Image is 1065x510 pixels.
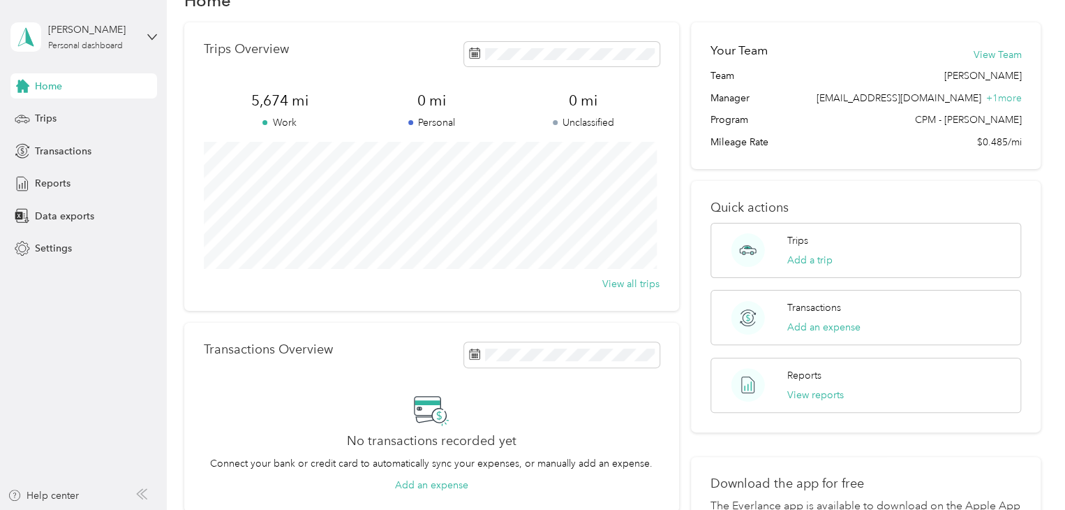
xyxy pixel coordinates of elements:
[35,144,91,159] span: Transactions
[395,478,468,493] button: Add an expense
[710,112,748,127] span: Program
[507,91,660,110] span: 0 mi
[973,48,1021,62] button: View Team
[204,42,289,57] p: Trips Overview
[985,92,1021,104] span: + 1 more
[710,42,768,59] h2: Your Team
[507,115,660,130] p: Unclassified
[204,342,333,357] p: Transactions Overview
[48,22,135,37] div: [PERSON_NAME]
[35,209,94,224] span: Data exports
[816,92,981,104] span: [EMAIL_ADDRESS][DOMAIN_NAME]
[710,68,734,83] span: Team
[787,233,808,248] p: Trips
[8,488,79,503] button: Help center
[35,111,57,126] span: Trips
[355,115,507,130] p: Personal
[710,91,750,105] span: Manager
[204,91,356,110] span: 5,674 mi
[976,135,1021,150] span: $0.485/mi
[787,253,833,268] button: Add a trip
[710,476,1021,491] p: Download the app for free
[710,135,768,150] span: Mileage Rate
[787,320,861,335] button: Add an expense
[787,388,844,402] button: View reports
[787,368,821,383] p: Reports
[987,432,1065,510] iframe: Everlance-gr Chat Button Frame
[35,79,62,94] span: Home
[210,456,653,471] p: Connect your bank or credit card to automatically sync your expenses, or manually add an expense.
[48,42,123,50] div: Personal dashboard
[35,176,70,191] span: Reports
[787,300,841,315] p: Transactions
[914,112,1021,127] span: CPM - [PERSON_NAME]
[602,277,660,291] button: View all trips
[710,201,1021,215] p: Quick actions
[347,434,516,449] h2: No transactions recorded yet
[35,241,72,256] span: Settings
[355,91,507,110] span: 0 mi
[944,68,1021,83] span: [PERSON_NAME]
[204,115,356,130] p: Work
